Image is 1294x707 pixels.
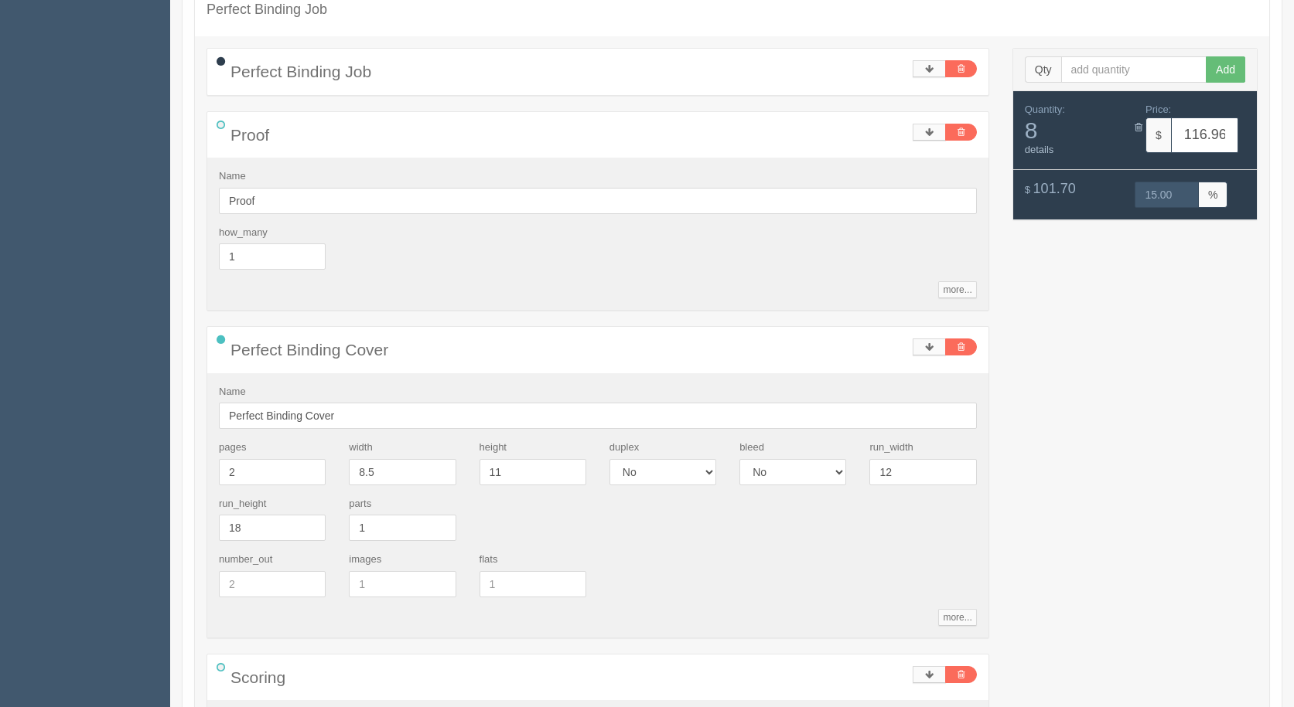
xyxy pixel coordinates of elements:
[219,440,246,455] label: pages
[207,2,1258,18] h4: Perfect Binding Job
[938,281,976,298] a: more...
[219,169,246,184] label: Name
[219,226,268,240] label: how_many
[219,571,326,597] input: 2
[230,126,269,144] span: Proof
[219,385,246,399] label: Name
[219,188,977,214] input: Name
[1145,104,1171,115] span: Price:
[230,341,388,359] span: Perfect Binding Cover
[739,440,764,455] label: bleed
[869,440,913,455] label: run_width
[480,440,507,455] label: height
[1025,144,1054,155] a: details
[938,609,976,626] a: more...
[1033,181,1076,196] span: 101.70
[349,497,371,512] label: parts
[230,63,371,80] span: Perfect Binding Job
[349,571,456,597] input: 1
[1025,184,1030,195] span: $
[1025,104,1065,115] span: Quantity:
[609,440,639,455] label: duplex
[230,668,285,686] span: Scoring
[349,552,381,567] label: images
[1025,117,1124,143] span: 8
[480,571,586,597] input: 1
[1199,182,1227,208] span: %
[1145,117,1171,153] span: $
[219,497,266,512] label: run_height
[1206,56,1245,83] button: Add
[480,552,498,567] label: flats
[1061,56,1207,83] input: add quantity
[219,552,272,567] label: number_out
[349,440,372,455] label: width
[1025,56,1061,83] span: Qty
[219,403,977,429] input: Name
